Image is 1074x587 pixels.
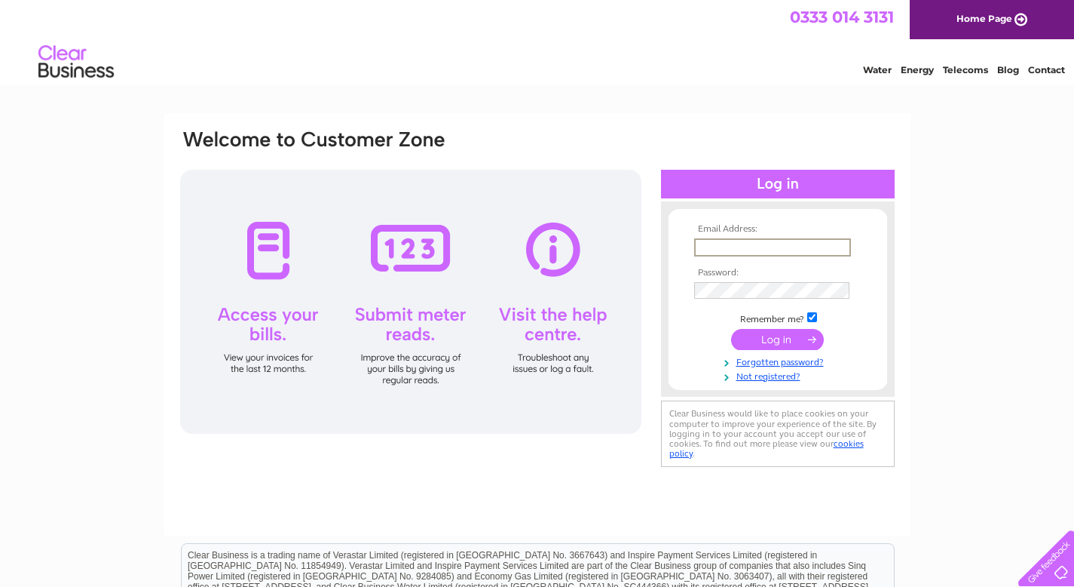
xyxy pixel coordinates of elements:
a: cookies policy [669,438,864,459]
a: Blog [997,64,1019,75]
a: Water [863,64,892,75]
a: Energy [901,64,934,75]
th: Password: [690,268,865,278]
div: Clear Business is a trading name of Verastar Limited (registered in [GEOGRAPHIC_DATA] No. 3667643... [182,8,894,73]
a: Not registered? [694,368,865,383]
a: Telecoms [943,64,988,75]
td: Remember me? [690,310,865,325]
img: logo.png [38,39,115,85]
a: Forgotten password? [694,354,865,368]
a: Contact [1028,64,1065,75]
a: 0333 014 3131 [790,8,894,26]
th: Email Address: [690,224,865,235]
div: Clear Business would like to place cookies on your computer to improve your experience of the sit... [661,401,895,466]
input: Submit [731,329,824,350]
